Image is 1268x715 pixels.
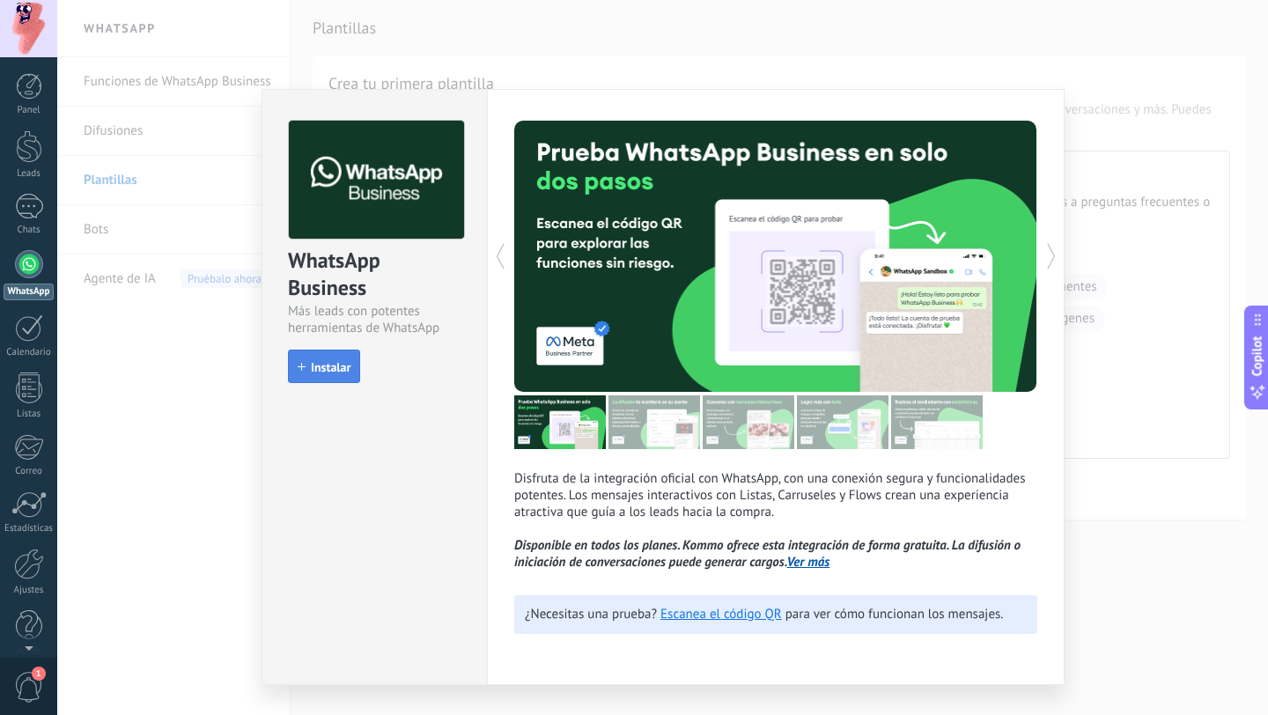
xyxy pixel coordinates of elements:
[4,466,55,477] div: Correo
[785,606,1004,623] span: para ver cómo funcionan los mensajes.
[4,523,55,534] div: Estadísticas
[514,537,1021,571] i: Disponible en todos los planes. Kommo ofrece esta integración de forma gratuita. La difusión o in...
[525,606,657,623] span: ¿Necesitas una prueba?
[4,225,55,236] div: Chats
[4,347,55,358] div: Calendario
[787,554,830,571] a: Ver más
[288,247,461,303] div: WhatsApp Business
[514,395,606,449] img: tour_image_7a4924cebc22ed9e3259523e50fe4fd6.png
[288,303,461,336] div: Más leads con potentes herramientas de WhatsApp
[703,395,794,449] img: tour_image_1009fe39f4f058b759f0df5a2b7f6f06.png
[660,606,782,623] a: Escanea el código QR
[4,105,55,116] div: Panel
[4,585,55,596] div: Ajustes
[797,395,888,449] img: tour_image_62c9952fc9cf984da8d1d2aa2c453724.png
[289,121,464,240] img: logo_main.png
[514,470,1037,571] p: Disfruta de la integración oficial con WhatsApp, con una conexión segura y funcionalidades potent...
[4,168,55,180] div: Leads
[4,284,54,300] div: WhatsApp
[891,395,983,449] img: tour_image_cc377002d0016b7ebaeb4dbe65cb2175.png
[1249,336,1266,377] span: Copilot
[32,667,46,681] span: 1
[608,395,700,449] img: tour_image_cc27419dad425b0ae96c2716632553fa.png
[4,409,55,420] div: Listas
[311,361,350,373] span: Instalar
[288,350,360,383] button: Instalar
